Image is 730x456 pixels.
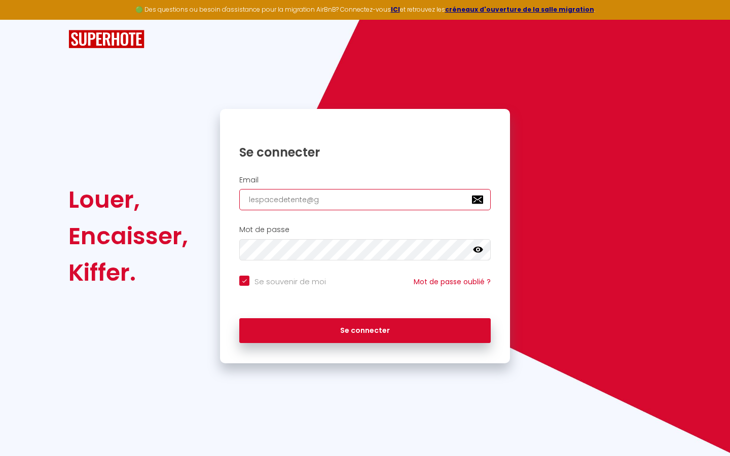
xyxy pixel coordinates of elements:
[239,225,491,234] h2: Mot de passe
[68,30,144,49] img: SuperHote logo
[68,218,188,254] div: Encaisser,
[239,144,491,160] h1: Se connecter
[391,5,400,14] a: ICI
[239,318,491,344] button: Se connecter
[8,4,39,34] button: Ouvrir le widget de chat LiveChat
[414,277,491,287] a: Mot de passe oublié ?
[445,5,594,14] a: créneaux d'ouverture de la salle migration
[239,189,491,210] input: Ton Email
[68,254,188,291] div: Kiffer.
[239,176,491,184] h2: Email
[68,181,188,218] div: Louer,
